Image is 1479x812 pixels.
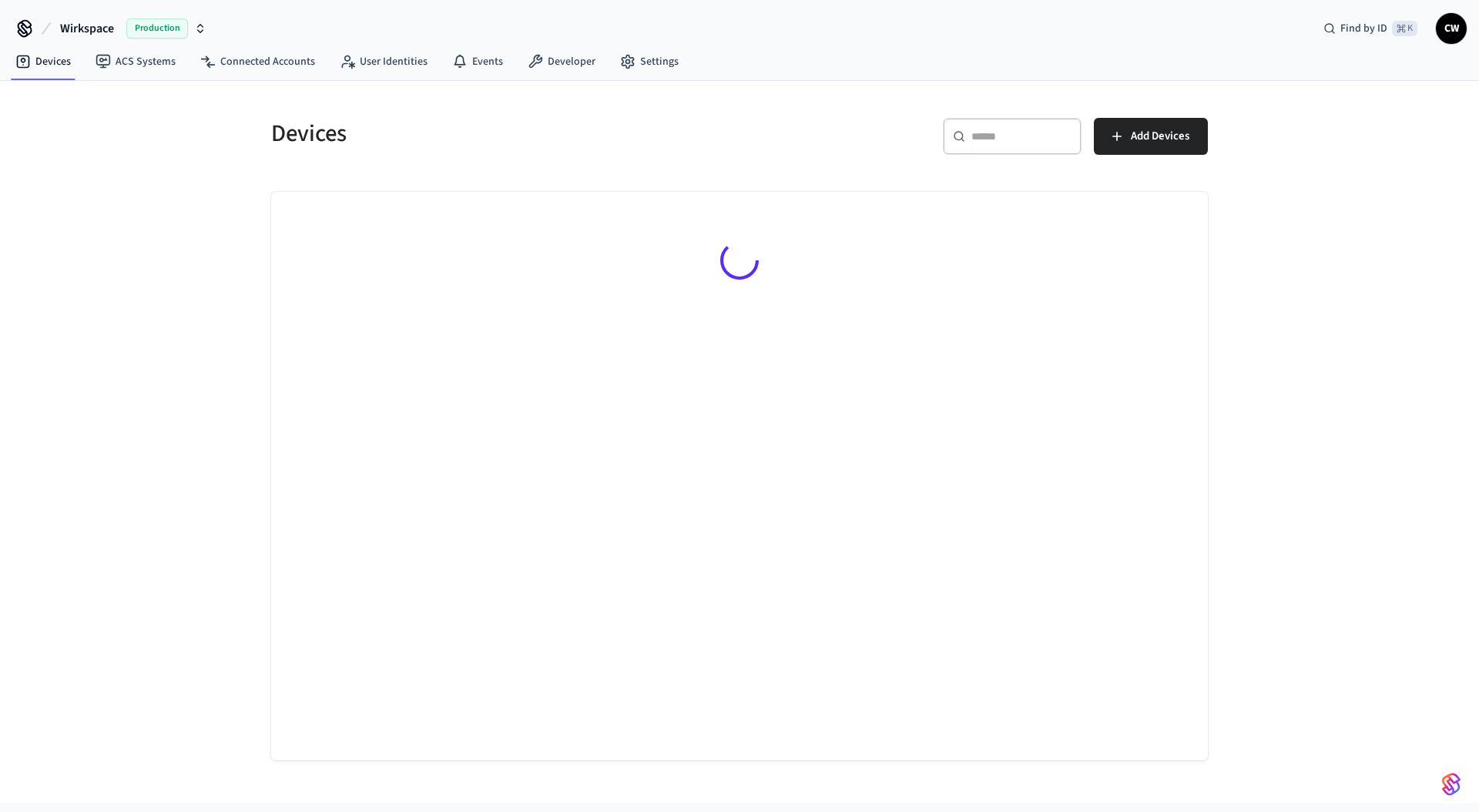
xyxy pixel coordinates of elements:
a: Events [440,48,515,75]
span: Find by ID [1340,21,1387,36]
span: Production [126,18,188,39]
img: SeamLogoGradient.69752ec5.svg [1442,772,1461,797]
span: CW [1437,15,1465,42]
a: User Identities [327,48,440,75]
a: Developer [515,48,608,75]
a: Devices [3,48,83,75]
a: Connected Accounts [188,48,327,75]
a: Settings [608,48,691,75]
a: ACS Systems [83,48,188,75]
h5: Devices [271,118,730,149]
span: ⌘ K [1392,21,1417,36]
span: Add Devices [1131,126,1189,146]
div: Find by ID⌘ K [1311,15,1430,42]
span: Wirkspace [60,19,114,38]
button: Add Devices [1094,118,1208,155]
button: CW [1436,13,1467,44]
